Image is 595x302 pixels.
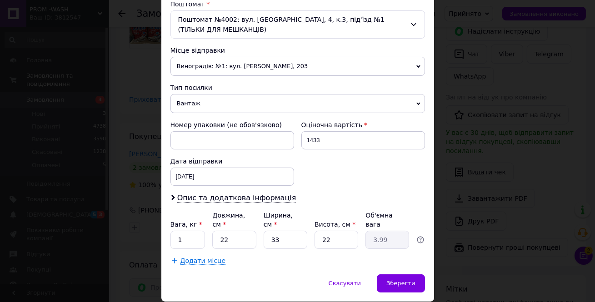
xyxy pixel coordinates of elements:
[170,221,202,228] label: Вага, кг
[170,120,294,129] div: Номер упаковки (не обов'язково)
[315,221,355,228] label: Висота, см
[170,84,212,91] span: Тип посилки
[170,57,425,76] span: Виноградів: №1: вул. [PERSON_NAME], 203
[177,193,296,203] span: Опис та додаткова інформація
[212,212,245,228] label: Довжина, см
[180,257,226,265] span: Додати місце
[264,212,293,228] label: Ширина, см
[170,94,425,113] span: Вантаж
[170,10,425,39] div: Поштомат №4002: вул. [GEOGRAPHIC_DATA], 4, к.3, під'їзд №1 (ТІЛЬКИ ДЛЯ МЕШКАНЦІВ)
[386,280,415,287] span: Зберегти
[170,157,294,166] div: Дата відправки
[301,120,425,129] div: Оціночна вартість
[170,47,225,54] span: Місце відправки
[329,280,361,287] span: Скасувати
[365,211,409,229] div: Об'ємна вага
